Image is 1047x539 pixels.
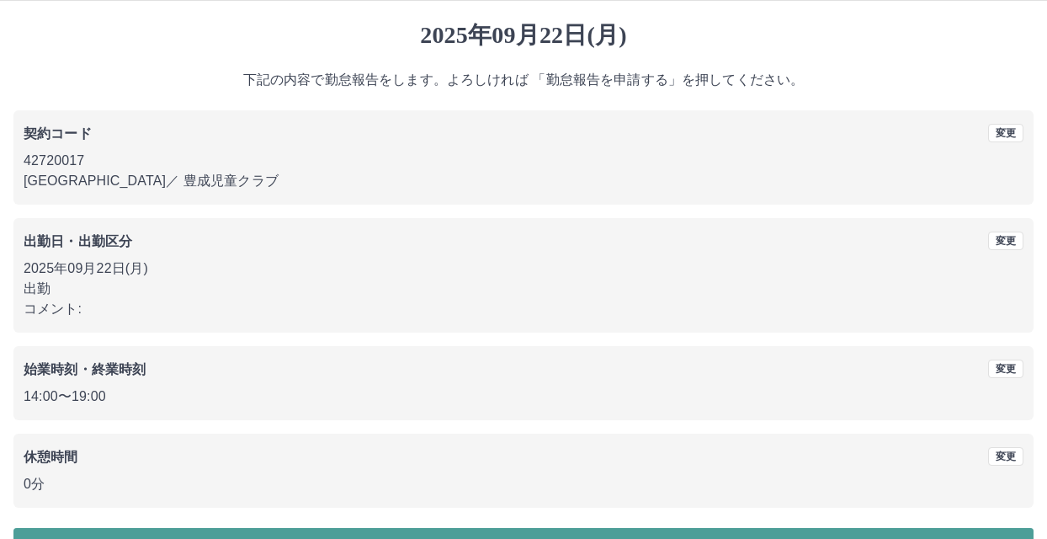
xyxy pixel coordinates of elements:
[13,21,1034,50] h1: 2025年09月22日(月)
[24,299,1023,319] p: コメント:
[988,447,1023,466] button: 変更
[13,70,1034,90] p: 下記の内容で勤怠報告をします。よろしければ 「勤怠報告を申請する」を押してください。
[988,124,1023,142] button: 変更
[24,474,1023,494] p: 0分
[24,151,1023,171] p: 42720017
[24,259,1023,279] p: 2025年09月22日(月)
[24,362,146,376] b: 始業時刻・終業時刻
[24,387,1023,407] p: 14:00 〜 19:00
[988,232,1023,250] button: 変更
[24,126,92,141] b: 契約コード
[24,279,1023,299] p: 出勤
[24,234,132,248] b: 出勤日・出勤区分
[988,360,1023,378] button: 変更
[24,171,1023,191] p: [GEOGRAPHIC_DATA] ／ 豊成児童クラブ
[24,450,78,464] b: 休憩時間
